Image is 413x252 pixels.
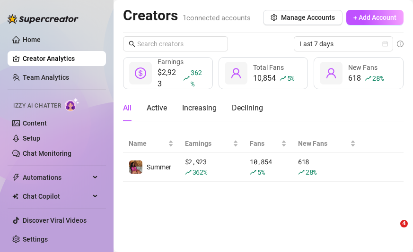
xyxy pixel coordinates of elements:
h2: Creators [123,7,251,25]
a: Discover Viral Videos [23,217,87,224]
a: Settings [23,235,48,243]
span: rise [298,169,305,176]
img: Summer [129,160,142,174]
span: 4 [400,220,408,227]
div: $ 2,923 [185,157,239,177]
input: Search creators [137,39,215,49]
span: search [129,41,135,47]
a: Team Analytics [23,74,69,81]
span: New Fans [348,64,378,71]
span: Manage Accounts [281,14,335,21]
span: rise [185,169,192,176]
span: setting [271,14,277,21]
div: Increasing [182,102,217,114]
span: 362 % [193,168,207,176]
span: 5 % [287,74,294,83]
span: 28 % [372,74,383,83]
th: Earnings [179,134,245,153]
span: Fans [250,138,279,149]
th: Fans [244,134,292,153]
a: Content [23,119,47,127]
div: 10,854 [250,157,287,177]
span: Earnings [185,138,231,149]
span: Name [129,138,166,149]
span: rise [183,75,190,82]
span: rise [365,75,371,82]
a: Creator Analytics [23,51,98,66]
span: rise [250,169,256,176]
div: $2,923 [158,67,205,90]
span: user [325,67,337,79]
span: Izzy AI Chatter [13,101,61,110]
span: Chat Copilot [23,189,90,204]
div: 618 [298,157,356,177]
div: 10,854 [253,73,294,84]
span: user [230,67,242,79]
span: Automations [23,170,90,185]
span: rise [280,75,286,82]
img: AI Chatter [65,98,79,111]
div: Active [147,102,167,114]
span: 5 % [257,168,264,176]
button: + Add Account [346,10,404,25]
span: dollar-circle [135,67,146,79]
div: 618 [348,73,383,84]
img: logo-BBDzfeDw.svg [8,14,79,24]
span: Summer [147,163,171,171]
a: Setup [23,134,40,142]
a: Home [23,36,41,43]
span: 1 connected accounts [183,14,251,22]
span: Total Fans [253,64,284,71]
span: + Add Account [353,14,396,21]
button: Manage Accounts [263,10,343,25]
span: 362 % [191,68,202,88]
a: Chat Monitoring [23,150,71,157]
span: thunderbolt [12,174,20,181]
span: 28 % [306,168,316,176]
span: Earnings [158,58,184,66]
div: All [123,102,132,114]
span: New Fans [298,138,348,149]
span: calendar [382,41,388,47]
th: New Fans [292,134,361,153]
th: Name [123,134,179,153]
div: Declining [232,102,263,114]
span: Last 7 days [299,37,387,51]
iframe: Intercom live chat [381,220,404,243]
span: info-circle [397,41,404,47]
img: Chat Copilot [12,193,18,200]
